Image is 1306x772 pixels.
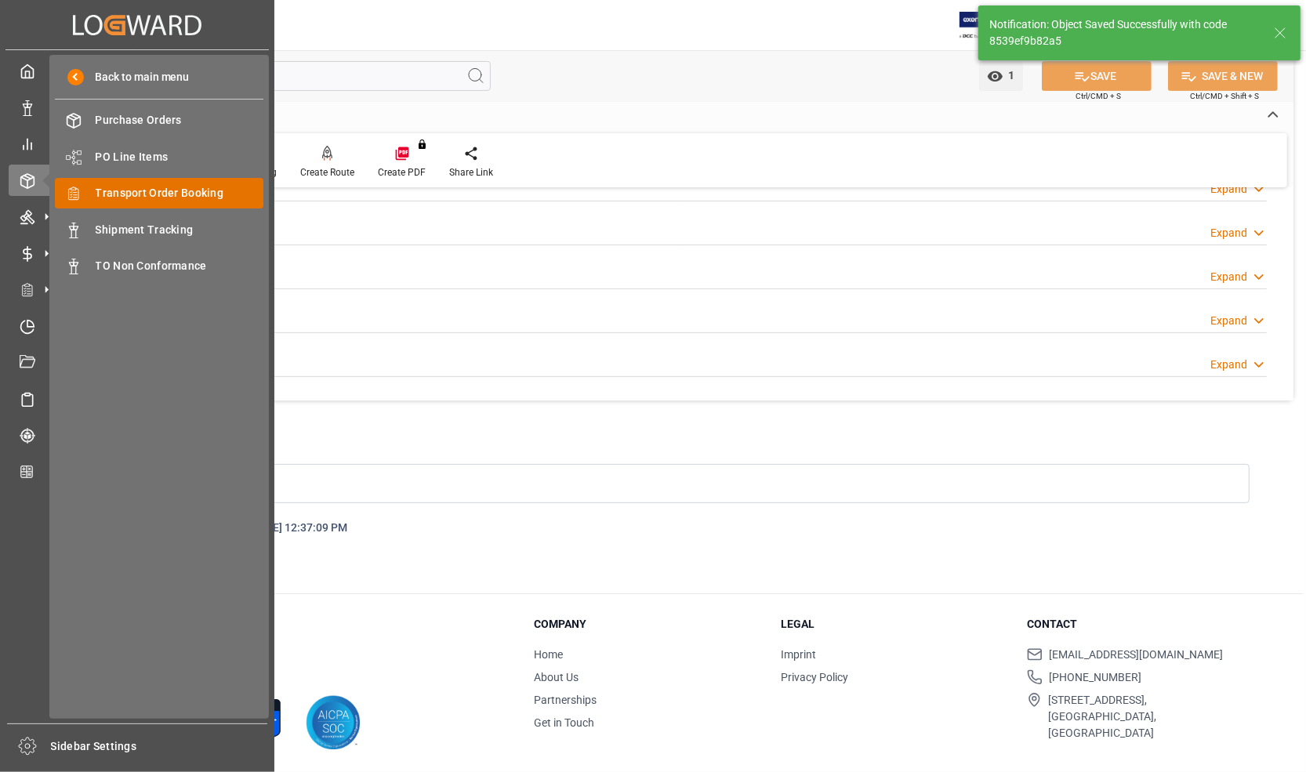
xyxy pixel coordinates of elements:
a: PO Line Items [55,141,263,172]
div: Create Route [300,165,354,179]
a: About Us [534,671,579,683]
span: Back to main menu [84,69,190,85]
span: [EMAIL_ADDRESS][DOMAIN_NAME] [1049,647,1223,663]
a: Home [534,648,563,661]
span: Shipment Tracking [96,222,264,238]
div: Notification: Object Saved Successfully with code 8539ef9b82a5 [989,16,1259,49]
span: Ctrl/CMD + S [1076,90,1121,102]
a: Privacy Policy [781,671,848,683]
span: TO Non Conformance [96,258,264,274]
h3: Contact [1027,616,1254,632]
a: Imprint [781,648,816,661]
p: Version 1.1.127 [103,667,495,681]
a: TO Non Conformance [55,251,263,281]
button: open menu [979,61,1023,91]
span: [DATE] 12:37:09 PM [244,521,353,534]
span: 1 [1003,69,1015,82]
a: Sailing Schedules [9,383,266,414]
span: [PHONE_NUMBER] [1049,669,1141,686]
div: Expand [1210,181,1247,198]
a: Partnerships [534,694,597,706]
h3: Legal [781,616,1008,632]
a: Shipment Tracking [55,214,263,245]
a: Document Management [9,347,266,378]
span: Ctrl/CMD + Shift + S [1190,90,1259,102]
a: Data Management [9,92,266,122]
p: © 2025 Logward. All rights reserved. [103,653,495,667]
a: Tracking Shipment [9,420,266,451]
a: Purchase Orders [55,105,263,136]
span: PO Line Items [96,149,264,165]
span: Purchase Orders [96,112,264,129]
a: Timeslot Management V2 [9,310,266,341]
div: Expand [1210,269,1247,285]
img: Exertis%20JAM%20-%20Email%20Logo.jpg_1722504956.jpg [960,12,1014,39]
div: Expand [1210,225,1247,241]
button: SAVE [1042,61,1152,91]
span: [STREET_ADDRESS], [GEOGRAPHIC_DATA], [GEOGRAPHIC_DATA] [1048,692,1254,741]
img: AICPA SOC [306,695,361,750]
span: Transport Order Booking [96,185,264,201]
h3: Company [534,616,761,632]
a: Get in Touch [534,716,594,729]
div: Expand [1210,357,1247,373]
a: Transport Order Booking [55,178,263,208]
div: Share Link [449,165,493,179]
button: SAVE & NEW [1168,61,1278,91]
span: Sidebar Settings [51,738,268,755]
input: Search Fields [72,61,491,91]
a: CO2 Calculator [9,456,266,487]
a: My Reports [9,129,266,159]
div: Expand [1210,313,1247,329]
a: My Cockpit [9,56,266,86]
